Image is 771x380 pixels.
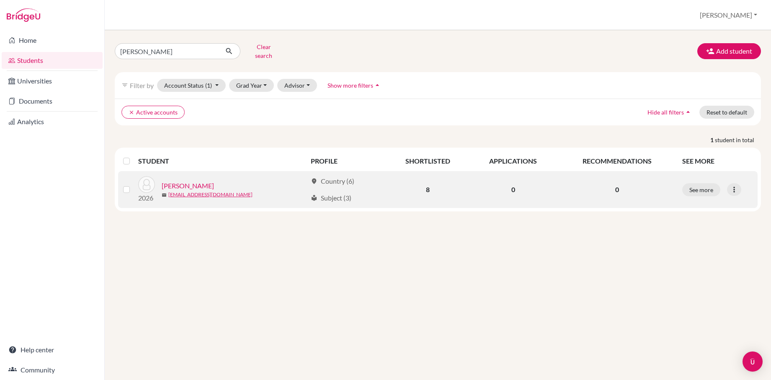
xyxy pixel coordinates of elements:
[229,79,274,92] button: Grad Year
[311,178,317,185] span: location_on
[710,135,715,144] strong: 1
[168,191,253,198] a: [EMAIL_ADDRESS][DOMAIN_NAME]
[386,151,469,171] th: SHORTLISTED
[699,106,754,119] button: Reset to default
[562,185,672,195] p: 0
[684,108,692,116] i: arrow_drop_up
[138,151,306,171] th: STUDENT
[138,176,155,193] img: Roy, Neetu
[2,52,103,69] a: Students
[2,32,103,49] a: Home
[240,40,287,62] button: Clear search
[743,351,763,372] div: Open Intercom Messenger
[138,193,155,203] p: 2026
[2,362,103,378] a: Community
[386,171,469,208] td: 8
[715,135,761,144] span: student in total
[129,109,134,115] i: clear
[697,43,761,59] button: Add student
[162,181,214,191] a: [PERSON_NAME]
[677,151,758,171] th: SEE MORE
[2,341,103,358] a: Help center
[121,82,128,88] i: filter_list
[115,43,219,59] input: Find student by name...
[327,82,373,89] span: Show more filters
[469,171,557,208] td: 0
[320,79,389,92] button: Show more filtersarrow_drop_up
[311,176,354,186] div: Country (6)
[311,195,317,201] span: local_library
[205,82,212,89] span: (1)
[306,151,386,171] th: PROFILE
[2,113,103,130] a: Analytics
[130,81,154,89] span: Filter by
[311,193,351,203] div: Subject (3)
[647,109,684,116] span: Hide all filters
[162,193,167,198] span: mail
[469,151,557,171] th: APPLICATIONS
[121,106,185,119] button: clearActive accounts
[277,79,317,92] button: Advisor
[557,151,677,171] th: RECOMMENDATIONS
[157,79,226,92] button: Account Status(1)
[2,73,103,89] a: Universities
[7,8,40,22] img: Bridge-U
[640,106,699,119] button: Hide all filtersarrow_drop_up
[696,7,761,23] button: [PERSON_NAME]
[2,93,103,109] a: Documents
[373,81,382,89] i: arrow_drop_up
[682,183,720,196] button: See more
